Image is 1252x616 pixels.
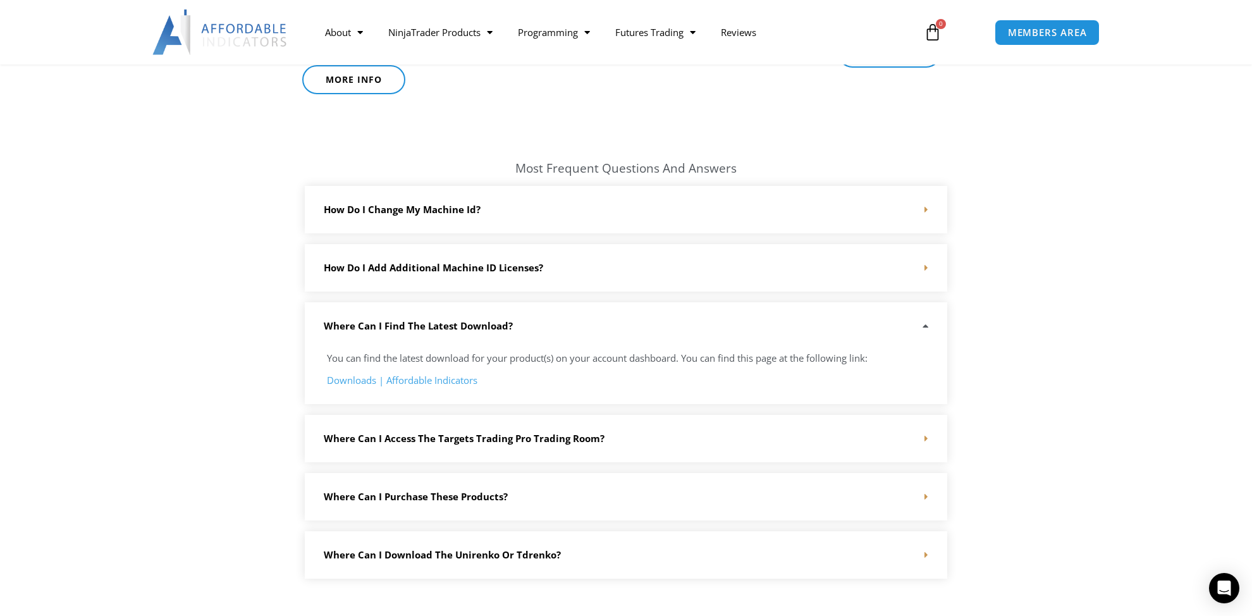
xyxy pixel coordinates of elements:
a: Where can I purchase these products? [324,490,508,503]
a: Reviews [708,18,769,47]
span: MEMBERS AREA [1008,28,1087,37]
div: Open Intercom Messenger [1209,573,1239,603]
a: Programming [505,18,603,47]
a: NinjaTrader Products [376,18,505,47]
h3: Most frequent questions and answers [305,161,947,176]
span: 0 [936,19,946,29]
a: How do I add additional Machine ID Licenses? [324,261,543,274]
a: About [312,18,376,47]
span: More Info [326,75,382,84]
div: Where can i find the latest download? [305,302,947,350]
a: Where can I access the Targets Trading Pro trading room? [324,432,605,445]
a: MEMBERS AREA [995,20,1100,46]
nav: Menu [312,18,909,47]
a: How do I change my machine id? [324,203,481,216]
div: Where can I access the Targets Trading Pro trading room? [305,415,947,462]
a: Where can i find the latest download? [324,319,513,332]
div: How do I change my machine id? [305,186,947,233]
a: Downloads | Affordable Indicators [327,374,477,386]
img: LogoAI | Affordable Indicators – NinjaTrader [152,9,288,55]
div: Where can I download the Unirenko or tdrenko? [305,531,947,579]
a: More Info [302,65,405,94]
a: Where can I download the Unirenko or tdrenko? [324,548,561,561]
a: 0 [905,14,960,51]
div: How do I add additional Machine ID Licenses? [305,244,947,292]
a: Futures Trading [603,18,708,47]
div: Where can I purchase these products? [305,473,947,521]
div: Where can i find the latest download? [305,350,947,404]
p: You can find the latest download for your product(s) on your account dashboard. You can find this... [327,350,925,367]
